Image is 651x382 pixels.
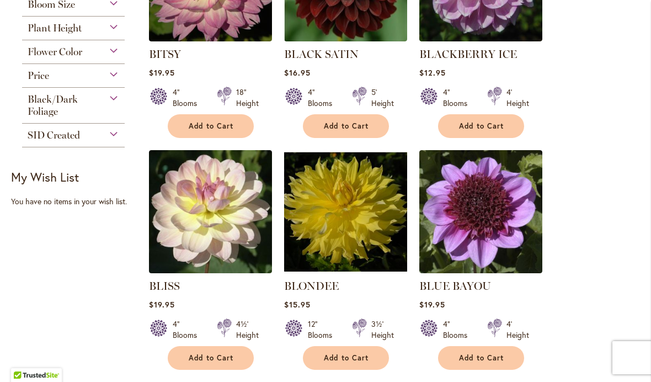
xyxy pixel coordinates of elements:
[284,265,407,275] a: Blondee
[438,114,524,138] button: Add to Cart
[419,299,445,310] span: $19.95
[324,121,369,131] span: Add to Cart
[419,265,542,275] a: BLUE BAYOU
[284,150,407,273] img: Blondee
[236,319,259,341] div: 4½' Height
[443,87,474,109] div: 4" Blooms
[149,33,272,44] a: BITSY
[284,279,339,293] a: BLONDEE
[308,319,339,341] div: 12" Blooms
[168,346,254,370] button: Add to Cart
[419,47,517,61] a: BLACKBERRY ICE
[303,114,389,138] button: Add to Cart
[149,279,180,293] a: BLISS
[173,87,204,109] div: 4" Blooms
[506,319,529,341] div: 4' Height
[443,319,474,341] div: 4" Blooms
[189,121,234,131] span: Add to Cart
[28,70,49,82] span: Price
[168,114,254,138] button: Add to Cart
[419,67,446,78] span: $12.95
[459,121,504,131] span: Add to Cart
[419,33,542,44] a: BLACKBERRY ICE
[308,87,339,109] div: 4" Blooms
[284,33,407,44] a: BLACK SATIN
[149,299,175,310] span: $19.95
[28,93,78,118] span: Black/Dark Foliage
[28,46,82,58] span: Flower Color
[284,67,311,78] span: $16.95
[236,87,259,109] div: 18" Height
[324,353,369,363] span: Add to Cart
[173,319,204,341] div: 4" Blooms
[371,319,394,341] div: 3½' Height
[284,47,359,61] a: BLACK SATIN
[8,343,39,374] iframe: Launch Accessibility Center
[28,129,80,141] span: SID Created
[28,22,82,34] span: Plant Height
[438,346,524,370] button: Add to Cart
[149,47,181,61] a: BITSY
[149,265,272,275] a: BLISS
[189,353,234,363] span: Add to Cart
[459,353,504,363] span: Add to Cart
[149,67,175,78] span: $19.95
[419,279,491,293] a: BLUE BAYOU
[11,196,142,207] div: You have no items in your wish list.
[149,150,272,273] img: BLISS
[419,150,542,273] img: BLUE BAYOU
[506,87,529,109] div: 4' Height
[371,87,394,109] div: 5' Height
[11,169,79,185] strong: My Wish List
[303,346,389,370] button: Add to Cart
[284,299,311,310] span: $15.95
